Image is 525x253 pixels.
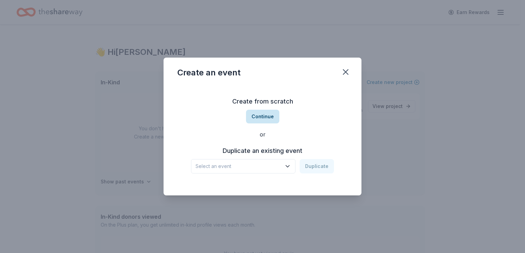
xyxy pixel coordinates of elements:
[196,162,281,170] span: Select an event
[177,130,348,138] div: or
[191,159,295,173] button: Select an event
[177,96,348,107] h3: Create from scratch
[177,67,241,78] div: Create an event
[191,145,334,156] h3: Duplicate an existing event
[246,110,279,123] button: Continue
